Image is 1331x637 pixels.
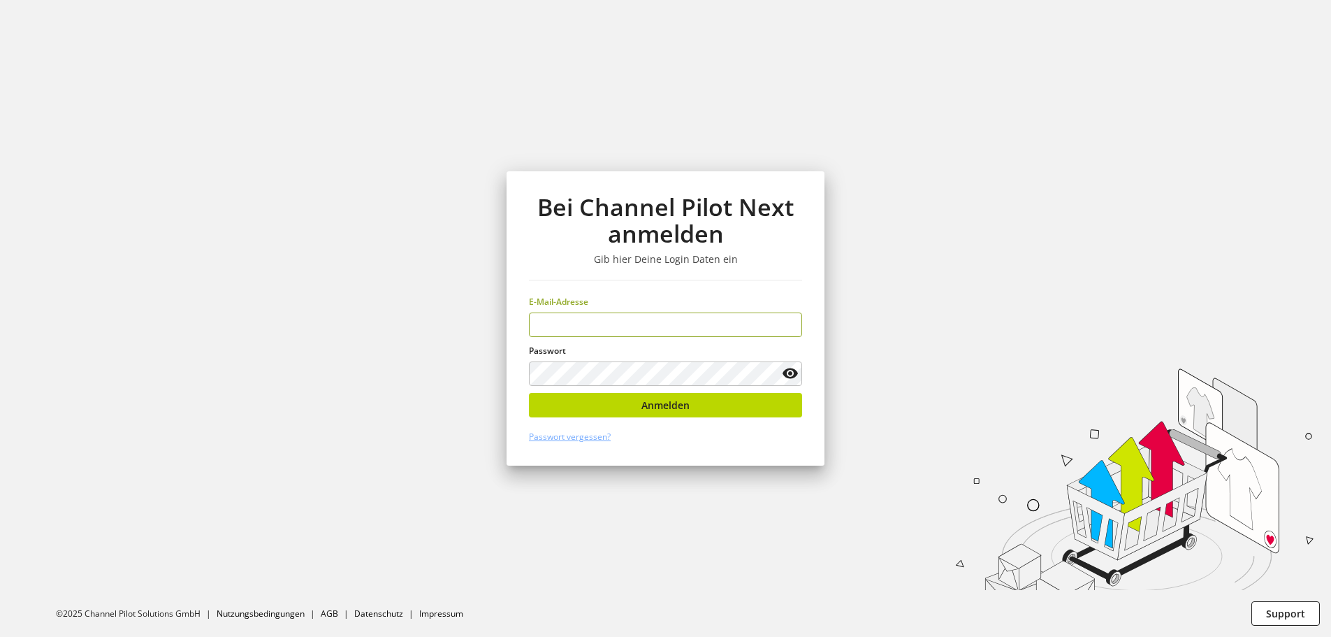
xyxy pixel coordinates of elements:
[529,345,566,357] span: Passwort
[529,194,802,248] h1: Bei Channel Pilot Next anmelden
[217,608,305,620] a: Nutzungsbedingungen
[354,608,403,620] a: Datenschutz
[419,608,463,620] a: Impressum
[529,431,611,443] a: Passwort vergessen?
[1266,606,1305,621] span: Support
[56,608,217,620] li: ©2025 Channel Pilot Solutions GmbH
[1251,601,1320,626] button: Support
[321,608,338,620] a: AGB
[529,393,802,417] button: Anmelden
[529,253,802,266] h3: Gib hier Deine Login Daten ein
[529,296,588,308] span: E-Mail-Adresse
[641,398,690,413] span: Anmelden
